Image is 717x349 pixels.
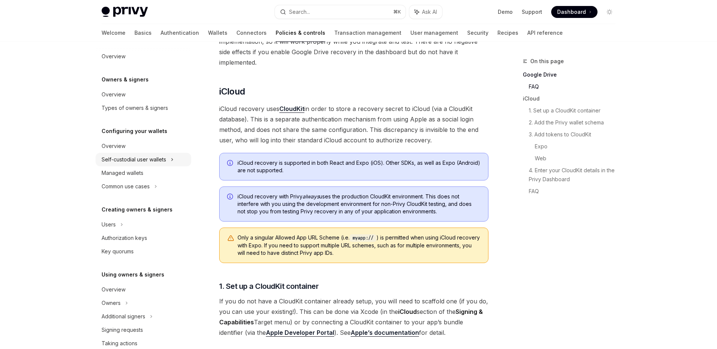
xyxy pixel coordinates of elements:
[409,5,442,19] button: Ask AI
[102,7,148,17] img: light logo
[523,69,621,81] a: Google Drive
[219,86,245,98] span: iCloud
[102,75,149,84] h5: Owners & signers
[96,231,191,245] a: Authorization keys
[161,24,199,42] a: Authentication
[557,8,586,16] span: Dashboard
[410,24,458,42] a: User management
[102,285,125,294] div: Overview
[238,193,481,215] span: iCloud recovery with Privy uses the production CloudKit environment. This does not interfere with...
[102,205,173,214] h5: Creating owners & signers
[96,50,191,63] a: Overview
[393,9,401,15] span: ⌘ K
[102,104,168,112] div: Types of owners & signers
[266,329,334,337] a: Apple Developer Portal
[102,234,147,243] div: Authorization keys
[334,24,401,42] a: Transaction management
[96,323,191,337] a: Signing requests
[422,8,437,16] span: Ask AI
[398,308,417,315] strong: iCloud
[527,24,563,42] a: API reference
[208,24,227,42] a: Wallets
[535,140,621,152] a: Expo
[498,8,513,16] a: Demo
[219,26,488,68] span: You should enable Google Drive as a recovery method for your app before beginning implementation,...
[276,24,325,42] a: Policies & controls
[219,296,488,338] span: If you do not have a CloudKit container already setup, you will need to scaffold one (if you do, ...
[350,234,376,242] code: myapp://
[219,281,319,291] span: 1. Set up a CloudKit container
[275,5,406,19] button: Search...⌘K
[134,24,152,42] a: Basics
[102,270,164,279] h5: Using owners & signers
[102,182,150,191] div: Common use cases
[523,93,621,105] a: iCloud
[96,101,191,115] a: Types of owners & signers
[497,24,518,42] a: Recipes
[102,24,125,42] a: Welcome
[102,220,116,229] div: Users
[529,81,621,93] a: FAQ
[102,169,143,177] div: Managed wallets
[96,88,191,101] a: Overview
[522,8,542,16] a: Support
[467,24,488,42] a: Security
[102,90,125,99] div: Overview
[219,104,488,145] span: iCloud recovery uses in order to store a recovery secret to iCloud (via a CloudKit database). Thi...
[238,234,481,257] span: Only a singular Allowed App URL Scheme (i.e. ) is permitted when using iCloud recovery with Expo....
[96,166,191,180] a: Managed wallets
[351,329,419,337] a: Apple’s documentation
[102,52,125,61] div: Overview
[227,160,235,167] svg: Info
[96,139,191,153] a: Overview
[227,194,235,201] svg: Info
[102,325,143,334] div: Signing requests
[102,155,166,164] div: Self-custodial user wallets
[529,185,621,197] a: FAQ
[227,235,235,242] svg: Warning
[102,299,121,308] div: Owners
[551,6,597,18] a: Dashboard
[529,164,621,185] a: 4. Enter your CloudKit details in the Privy Dashboard
[529,129,621,140] a: 3. Add tokens to CloudKit
[238,159,481,174] span: iCloud recovery is supported in both React and Expo (iOS). Other SDKs, as well as Expo (Android) ...
[302,193,319,200] em: always
[603,6,615,18] button: Toggle dark mode
[279,105,304,113] a: CloudKit
[289,7,310,16] div: Search...
[529,117,621,129] a: 2. Add the Privy wallet schema
[96,283,191,296] a: Overview
[102,312,145,321] div: Additional signers
[102,127,167,136] h5: Configuring your wallets
[530,57,564,66] span: On this page
[529,105,621,117] a: 1. Set up a CloudKit container
[102,247,134,256] div: Key quorums
[535,152,621,164] a: Web
[102,142,125,151] div: Overview
[102,339,137,348] div: Taking actions
[236,24,267,42] a: Connectors
[96,245,191,258] a: Key quorums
